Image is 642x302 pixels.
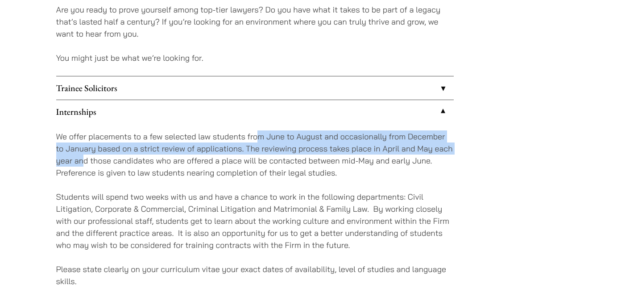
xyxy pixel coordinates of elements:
p: Please state clearly on your curriculum vitae your exact dates of availability, level of studies ... [56,263,454,287]
p: We offer placements to a few selected law students from June to August and occasionally from Dece... [56,130,454,179]
p: Students will spend two weeks with us and have a chance to work in the following departments: Civ... [56,191,454,251]
p: Are you ready to prove yourself among top-tier lawyers? Do you have what it takes to be part of a... [56,4,454,40]
a: Trainee Solicitors [56,76,454,100]
p: You might just be what we’re looking for. [56,52,454,64]
a: Internships [56,100,454,123]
